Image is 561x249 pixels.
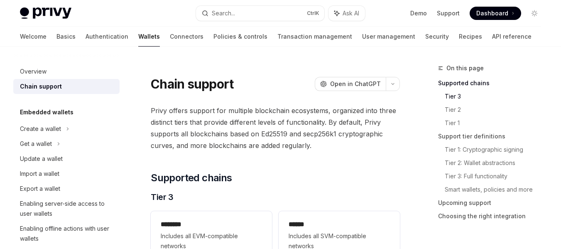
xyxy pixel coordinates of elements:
h1: Chain support [151,76,233,91]
a: Overview [13,64,120,79]
a: Tier 1: Cryptographic signing [445,143,548,156]
a: Tier 3 [445,90,548,103]
a: Policies & controls [213,27,267,47]
div: Overview [20,67,47,76]
a: Transaction management [277,27,352,47]
a: Security [425,27,449,47]
a: Recipes [459,27,482,47]
a: Tier 3: Full functionality [445,170,548,183]
a: Import a wallet [13,166,120,181]
a: Enabling offline actions with user wallets [13,221,120,246]
a: Chain support [13,79,120,94]
img: light logo [20,7,71,19]
div: Export a wallet [20,184,60,194]
span: Supported chains [151,171,232,185]
a: Authentication [86,27,128,47]
a: Welcome [20,27,47,47]
div: Enabling server-side access to user wallets [20,199,115,219]
a: Export a wallet [13,181,120,196]
span: On this page [446,63,484,73]
div: Update a wallet [20,154,63,164]
button: Ask AI [328,6,365,21]
a: Enabling server-side access to user wallets [13,196,120,221]
a: Demo [410,9,427,17]
a: Upcoming support [438,196,548,210]
button: Search...CtrlK [196,6,325,21]
a: Basics [56,27,76,47]
a: User management [362,27,415,47]
a: API reference [492,27,532,47]
a: Connectors [170,27,203,47]
span: Ask AI [343,9,359,17]
span: Tier 3 [151,191,173,203]
a: Dashboard [470,7,521,20]
a: Wallets [138,27,160,47]
a: Tier 2: Wallet abstractions [445,156,548,170]
a: Support tier definitions [438,130,548,143]
a: Tier 1 [445,116,548,130]
a: Update a wallet [13,151,120,166]
div: Import a wallet [20,169,59,179]
button: Toggle dark mode [528,7,541,20]
div: Enabling offline actions with user wallets [20,224,115,244]
span: Dashboard [476,9,508,17]
a: Supported chains [438,76,548,90]
span: Open in ChatGPT [330,80,381,88]
span: Ctrl K [307,10,319,17]
div: Get a wallet [20,139,52,149]
h5: Embedded wallets [20,107,73,117]
a: Tier 2 [445,103,548,116]
div: Chain support [20,81,62,91]
div: Search... [212,8,235,18]
a: Support [437,9,460,17]
div: Create a wallet [20,124,61,134]
a: Choosing the right integration [438,210,548,223]
span: Privy offers support for multiple blockchain ecosystems, organized into three distinct tiers that... [151,105,400,151]
button: Open in ChatGPT [315,77,386,91]
a: Smart wallets, policies and more [445,183,548,196]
